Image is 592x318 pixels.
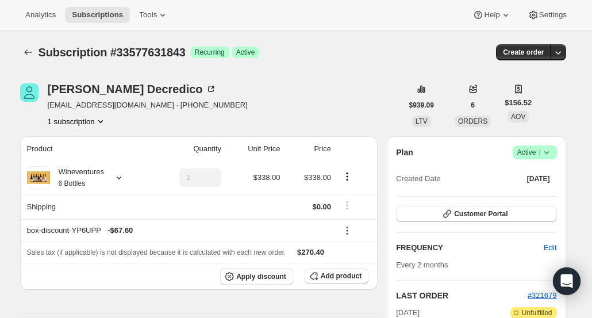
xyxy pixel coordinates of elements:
span: Recurring [195,48,225,57]
th: Unit Price [225,136,284,162]
a: #321679 [528,291,557,300]
span: Every 2 months [396,260,448,269]
button: 6 [464,97,482,113]
span: [DATE] [527,174,550,183]
span: $156.52 [505,97,532,109]
button: Product actions [338,170,356,183]
button: Tools [132,7,175,23]
h2: FREQUENCY [396,242,544,254]
span: ORDERS [458,117,487,125]
th: Product [20,136,152,162]
span: Sales tax (if applicable) is not displayed because it is calculated with each new order. [27,248,286,256]
span: LTV [416,117,428,125]
button: Subscriptions [65,7,130,23]
button: Settings [521,7,574,23]
button: Apply discount [220,268,293,285]
span: Customer Portal [454,209,508,219]
span: Tools [139,10,157,20]
button: Subscriptions [20,44,36,60]
div: [PERSON_NAME] Decredico [48,83,217,95]
th: Shipping [20,194,152,219]
button: Add product [305,268,368,284]
span: $270.40 [297,248,324,256]
button: Customer Portal [396,206,556,222]
button: [DATE] [520,171,557,187]
th: Price [284,136,335,162]
th: Quantity [151,136,225,162]
span: Active [236,48,255,57]
span: [EMAIL_ADDRESS][DOMAIN_NAME] · [PHONE_NUMBER] [48,99,248,111]
button: Create order [496,44,551,60]
div: Wineventures [50,166,104,189]
span: Create order [503,48,544,57]
div: box-discount-YP6UPP [27,225,332,236]
button: Product actions [48,116,106,127]
span: $0.00 [313,202,332,211]
button: Shipping actions [338,199,356,212]
span: 6 [471,101,475,110]
span: Edit [544,242,556,254]
span: | [539,148,540,157]
span: Active [517,147,552,158]
span: $939.09 [409,101,434,110]
span: Subscription #33577631843 [39,46,186,59]
button: Edit [537,239,563,257]
button: $939.09 [402,97,441,113]
div: Open Intercom Messenger [553,267,581,295]
button: Help [466,7,518,23]
span: Created Date [396,173,440,185]
span: Analytics [25,10,56,20]
small: 6 Bottles [59,179,86,187]
button: Analytics [18,7,63,23]
h2: Plan [396,147,413,158]
span: $338.00 [304,173,331,182]
span: - $67.60 [107,225,133,236]
span: Subscriptions [72,10,123,20]
span: AOV [511,113,525,121]
span: Unfulfilled [522,308,552,317]
h2: LAST ORDER [396,290,528,301]
span: Apply discount [236,272,286,281]
span: Settings [539,10,567,20]
span: Cindy Decredico [20,83,39,102]
span: Help [484,10,499,20]
button: #321679 [528,290,557,301]
span: $338.00 [253,173,280,182]
span: Add product [321,271,362,281]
